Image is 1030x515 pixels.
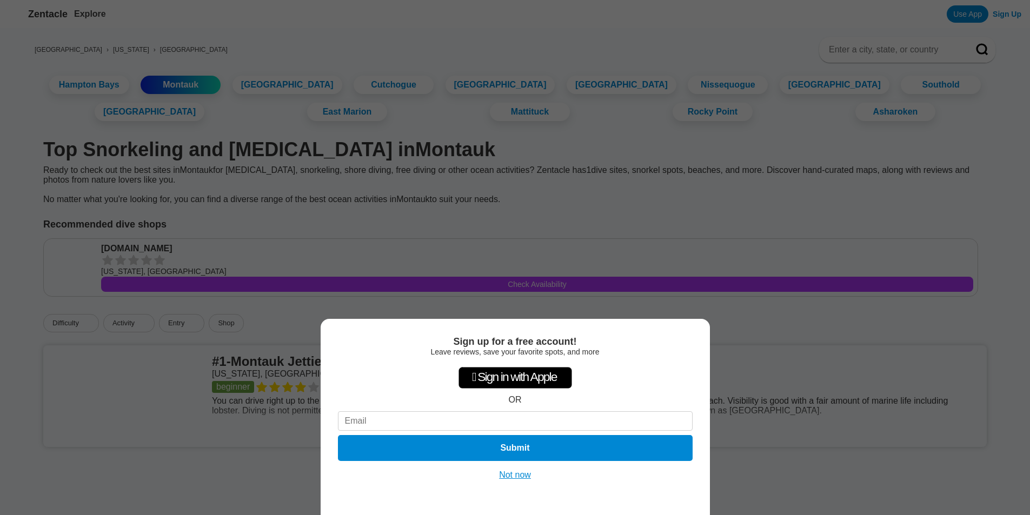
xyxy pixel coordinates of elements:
button: Not now [496,470,534,480]
input: Email [338,411,693,431]
div: OR [509,395,522,405]
div: Leave reviews, save your favorite spots, and more [338,347,693,356]
button: Submit [338,435,693,461]
div: Sign up for a free account! [338,336,693,347]
div: Sign in with Apple [458,367,572,389]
